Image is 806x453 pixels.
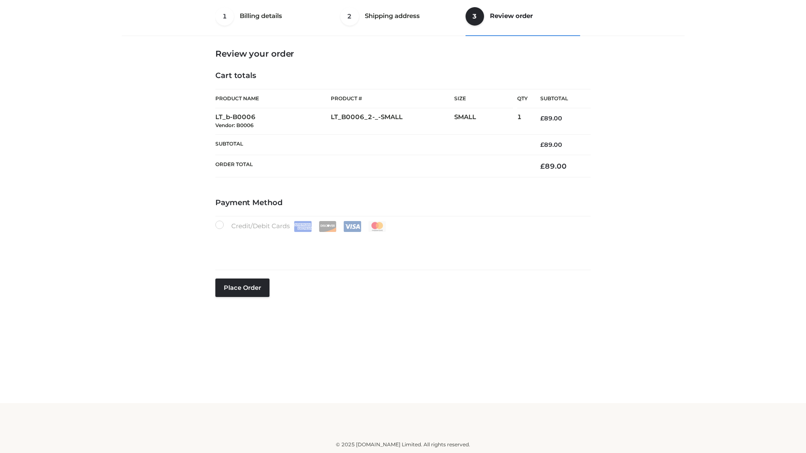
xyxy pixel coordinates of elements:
td: LT_b-B0006 [215,108,331,135]
button: Place order [215,279,270,297]
th: Qty [517,89,528,108]
td: SMALL [454,108,517,135]
iframe: Secure payment input frame [214,230,589,261]
bdi: 89.00 [540,115,562,122]
th: Product # [331,89,454,108]
img: Mastercard [368,221,386,232]
td: 1 [517,108,528,135]
label: Credit/Debit Cards [215,221,387,232]
th: Subtotal [528,89,591,108]
span: £ [540,115,544,122]
h4: Payment Method [215,198,591,208]
h3: Review your order [215,49,591,59]
th: Order Total [215,155,528,177]
td: LT_B0006_2-_-SMALL [331,108,454,135]
th: Subtotal [215,134,528,155]
th: Product Name [215,89,331,108]
img: Visa [343,221,361,232]
h4: Cart totals [215,71,591,81]
img: Amex [294,221,312,232]
th: Size [454,89,513,108]
bdi: 89.00 [540,162,567,170]
div: © 2025 [DOMAIN_NAME] Limited. All rights reserved. [125,440,681,449]
small: Vendor: B0006 [215,122,254,128]
img: Discover [319,221,337,232]
span: £ [540,141,544,148]
bdi: 89.00 [540,141,562,148]
span: £ [540,162,545,170]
